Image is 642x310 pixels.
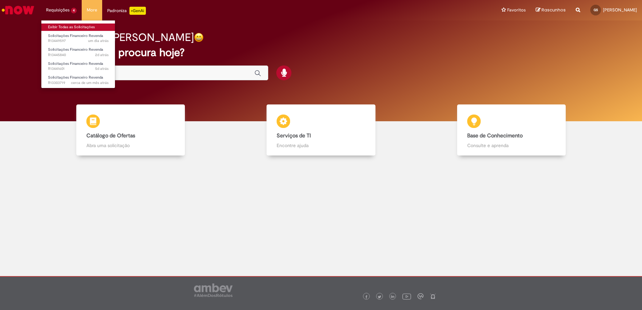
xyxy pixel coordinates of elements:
img: logo_footer_linkedin.png [391,295,394,299]
a: Serviços de TI Encontre ajuda [226,104,416,156]
img: logo_footer_naosei.png [430,293,436,299]
h2: O que você procura hoje? [58,47,584,58]
img: logo_footer_ambev_rotulo_gray.png [194,283,233,297]
span: 5d atrás [95,66,109,71]
span: Favoritos [507,7,526,13]
time: 23/08/2025 08:31:49 [95,66,109,71]
span: Solicitações Financeiro Revenda [48,47,103,52]
img: happy-face.png [194,33,204,42]
a: Base de Conhecimento Consulte e aprenda [416,104,607,156]
span: Solicitações Financeiro Revenda [48,75,103,80]
p: +GenAi [129,7,146,15]
p: Encontre ajuda [277,142,365,149]
a: Exibir Todas as Solicitações [41,24,115,31]
time: 25/08/2025 17:30:35 [95,52,109,57]
span: 4 [71,8,77,13]
ul: Requisições [41,20,115,88]
a: Aberto R13445840 : Solicitações Financeiro Revenda [41,46,115,58]
img: ServiceNow [1,3,35,17]
img: logo_footer_twitter.png [378,295,381,299]
time: 17/07/2025 18:05:55 [71,80,109,85]
img: logo_footer_youtube.png [402,292,411,301]
p: Abra uma solicitação [86,142,175,149]
b: Serviços de TI [277,132,311,139]
div: Padroniza [107,7,146,15]
time: 26/08/2025 16:36:58 [88,38,109,43]
span: Requisições [46,7,70,13]
span: cerca de um mês atrás [71,80,109,85]
span: GS [594,8,598,12]
span: Rascunhos [541,7,566,13]
a: Rascunhos [536,7,566,13]
span: Solicitações Financeiro Revenda [48,61,103,66]
span: R13303719 [48,80,109,86]
span: Solicitações Financeiro Revenda [48,33,103,38]
a: Aberto R13441601 : Solicitações Financeiro Revenda [41,60,115,73]
a: Catálogo de Ofertas Abra uma solicitação [35,104,226,156]
a: Aberto R13303719 : Solicitações Financeiro Revenda [41,74,115,86]
span: [PERSON_NAME] [603,7,637,13]
h2: Boa tarde, [PERSON_NAME] [58,32,194,43]
span: R13445840 [48,52,109,58]
a: Aberto R13449597 : Solicitações Financeiro Revenda [41,32,115,45]
span: um dia atrás [88,38,109,43]
span: 2d atrás [95,52,109,57]
span: R13449597 [48,38,109,44]
b: Catálogo de Ofertas [86,132,135,139]
p: Consulte e aprenda [467,142,556,149]
span: R13441601 [48,66,109,72]
img: logo_footer_facebook.png [365,295,368,299]
span: More [87,7,97,13]
img: logo_footer_workplace.png [417,293,424,299]
b: Base de Conhecimento [467,132,523,139]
